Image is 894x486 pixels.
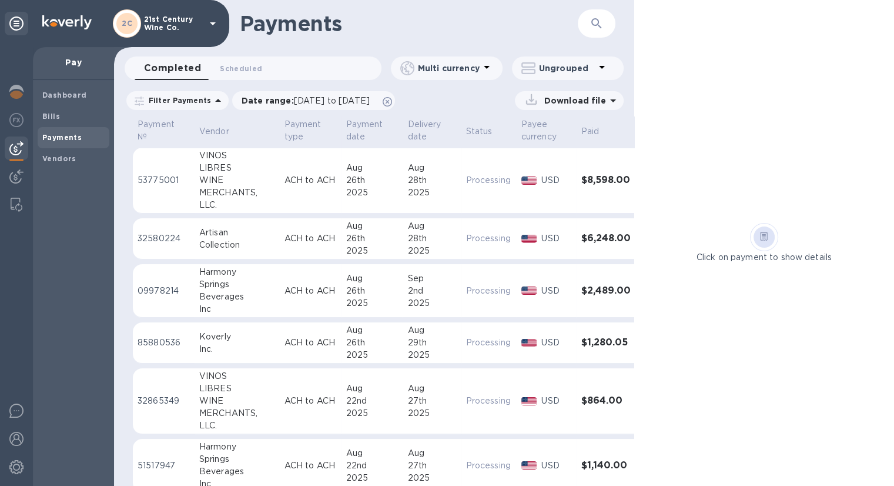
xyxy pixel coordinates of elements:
[346,245,399,257] div: 2025
[466,285,512,297] p: Processing
[42,91,87,99] b: Dashboard
[42,56,105,68] p: Pay
[199,187,275,199] div: MERCHANTS,
[138,337,190,349] p: 85880536
[581,125,615,138] span: Paid
[521,287,537,295] img: USD
[42,15,92,29] img: Logo
[541,232,571,245] p: USD
[466,125,508,138] span: Status
[346,174,399,187] div: 26th
[521,397,537,405] img: USD
[284,337,337,349] p: ACH to ACH
[346,297,399,309] div: 2025
[242,95,376,106] p: Date range :
[539,62,595,74] p: Ungrouped
[407,349,456,361] div: 2025
[9,113,24,127] img: Foreign exchange
[697,251,832,264] p: Click on payment to show details
[199,266,275,278] div: Harmony
[346,447,399,460] div: Aug
[407,472,456,484] div: 2025
[466,125,493,138] p: Status
[466,174,512,187] p: Processing
[199,420,275,432] div: LLC.
[199,125,245,138] span: Vendor
[199,278,275,291] div: Springs
[199,370,275,382] div: VINOS
[541,174,571,187] p: USD
[199,125,229,138] p: Vendor
[466,337,512,349] p: Processing
[407,232,456,245] div: 28th
[407,337,456,349] div: 29th
[199,162,275,174] div: LIBRES
[407,407,456,420] div: 2025
[407,382,456,395] div: Aug
[581,337,634,348] h3: $1,280.05
[346,118,399,143] span: Payment date
[418,62,480,74] p: Multi currency
[407,324,456,337] div: Aug
[466,232,512,245] p: Processing
[199,149,275,162] div: VINOS
[540,95,606,106] p: Download file
[232,91,395,110] div: Date range:[DATE] to [DATE]
[284,232,337,245] p: ACH to ACH
[521,235,537,243] img: USD
[284,118,322,143] p: Payment type
[407,187,456,199] div: 2025
[284,118,337,143] span: Payment type
[346,407,399,420] div: 2025
[199,453,275,465] div: Springs
[407,245,456,257] div: 2025
[138,460,190,472] p: 51517947
[138,118,190,143] span: Payment №
[346,220,399,232] div: Aug
[466,395,512,407] p: Processing
[199,239,275,251] div: Collection
[581,460,634,471] h3: $1,140.00
[199,331,275,343] div: Koverly
[407,447,456,460] div: Aug
[466,460,512,472] p: Processing
[284,460,337,472] p: ACH to ACH
[407,118,456,143] span: Delivery date
[144,60,201,76] span: Completed
[521,339,537,347] img: USD
[144,95,211,105] p: Filter Payments
[407,285,456,297] div: 2nd
[284,395,337,407] p: ACH to ACH
[42,154,76,163] b: Vendors
[199,343,275,355] div: Inc.
[138,395,190,407] p: 32865349
[346,162,399,174] div: Aug
[407,395,456,407] div: 27th
[346,472,399,484] div: 2025
[407,272,456,285] div: Sep
[346,118,383,143] p: Payment date
[346,382,399,395] div: Aug
[199,227,275,239] div: Artisan
[199,199,275,211] div: LLC.
[199,465,275,478] div: Beverages
[199,303,275,315] div: Inc
[294,96,370,105] span: [DATE] to [DATE]
[346,337,399,349] div: 26th
[521,118,557,143] p: Payee currency
[138,118,175,143] p: Payment №
[284,285,337,297] p: ACH to ACH
[581,233,634,244] h3: $6,248.00
[581,175,634,186] h3: $8,598.00
[541,395,571,407] p: USD
[541,285,571,297] p: USD
[144,15,203,32] p: 21st Century Wine Co.
[346,232,399,245] div: 26th
[541,337,571,349] p: USD
[541,460,571,472] p: USD
[199,382,275,395] div: LIBRES
[407,297,456,309] div: 2025
[581,395,634,407] h3: $864.00
[199,291,275,303] div: Beverages
[346,460,399,472] div: 22nd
